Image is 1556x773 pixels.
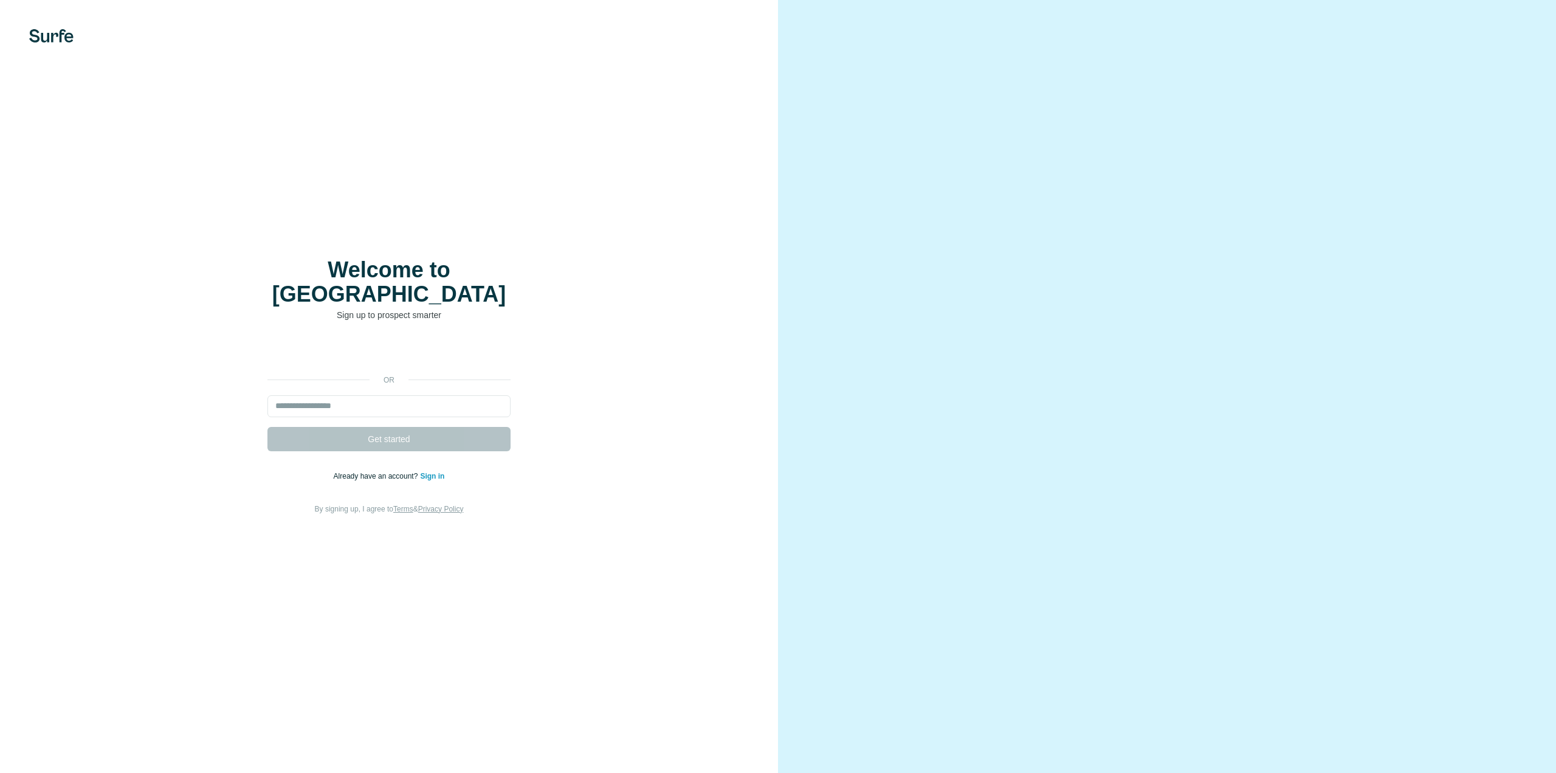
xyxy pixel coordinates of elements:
[420,472,444,480] a: Sign in
[315,505,464,513] span: By signing up, I agree to &
[334,472,421,480] span: Already have an account?
[267,309,511,321] p: Sign up to prospect smarter
[261,339,517,366] iframe: Sign in with Google Button
[29,29,74,43] img: Surfe's logo
[267,258,511,307] h1: Welcome to [GEOGRAPHIC_DATA]
[370,375,408,386] p: or
[418,505,464,513] a: Privacy Policy
[393,505,413,513] a: Terms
